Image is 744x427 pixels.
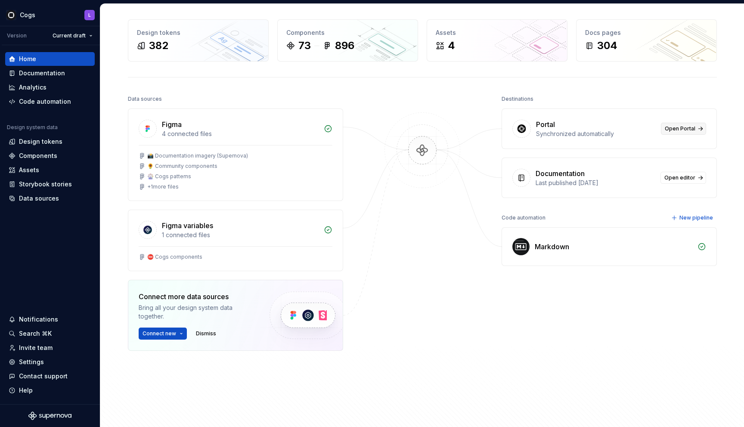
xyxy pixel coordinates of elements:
a: Assets4 [427,19,567,62]
a: Figma variables1 connected files⛔️ Cogs components [128,210,343,271]
div: Bring all your design system data together. [139,303,255,321]
div: Last published [DATE] [536,179,655,187]
a: Figma4 connected files📸 Documentation imagery (Supernova)🌻 Community components🎡 Cogs patterns+1m... [128,108,343,201]
button: Contact support [5,369,95,383]
div: L [88,12,91,19]
button: Dismiss [192,328,220,340]
div: Home [19,55,36,63]
span: Connect new [143,330,176,337]
div: Help [19,386,33,395]
span: Open editor [664,174,695,181]
div: Contact support [19,372,68,381]
a: Docs pages304 [576,19,717,62]
div: Documentation [536,168,585,179]
span: Dismiss [196,330,216,337]
div: Code automation [19,97,71,106]
a: Open Portal [661,123,706,135]
div: 896 [335,39,354,53]
div: Storybook stories [19,180,72,189]
button: Help [5,384,95,397]
a: Components [5,149,95,163]
div: Settings [19,358,44,366]
button: Notifications [5,313,95,326]
div: Code automation [502,212,546,224]
button: New pipeline [669,212,717,224]
div: 4 [448,39,455,53]
a: Storybook stories [5,177,95,191]
div: Documentation [19,69,65,77]
div: Data sources [128,93,162,105]
div: 1 connected files [162,231,319,239]
div: ⛔️ Cogs components [147,254,202,260]
a: Components73896 [277,19,418,62]
div: 🌻 Community components [147,163,217,170]
div: Version [7,32,27,39]
div: Figma [162,119,182,130]
div: Design tokens [19,137,62,146]
button: Connect new [139,328,187,340]
div: 📸 Documentation imagery (Supernova) [147,152,248,159]
button: Search ⌘K [5,327,95,340]
a: Invite team [5,341,95,355]
div: Figma variables [162,220,213,231]
span: New pipeline [679,214,713,221]
a: Analytics [5,80,95,94]
div: Components [19,152,57,160]
a: Documentation [5,66,95,80]
div: + 1 more files [147,183,179,190]
div: Docs pages [585,28,708,37]
div: Search ⌘K [19,329,52,338]
div: 4 connected files [162,130,319,138]
a: Code automation [5,95,95,108]
div: Connect more data sources [139,291,255,302]
a: Settings [5,355,95,369]
div: 382 [149,39,168,53]
a: Design tokens [5,135,95,149]
div: Synchronized automatically [536,130,656,138]
a: Design tokens382 [128,19,269,62]
span: Current draft [53,32,86,39]
div: Analytics [19,83,46,92]
div: Destinations [502,93,533,105]
div: Design tokens [137,28,260,37]
div: Data sources [19,194,59,203]
div: Design system data [7,124,58,131]
img: 293001da-8814-4710-858c-a22b548e5d5c.png [6,10,16,20]
div: Assets [19,166,39,174]
div: Notifications [19,315,58,324]
div: Markdown [535,241,569,252]
div: Assets [436,28,558,37]
div: Cogs [20,11,35,19]
a: Open editor [660,172,706,184]
a: Assets [5,163,95,177]
span: Open Portal [665,125,695,132]
div: 304 [597,39,617,53]
a: Home [5,52,95,66]
a: Data sources [5,192,95,205]
div: Components [286,28,409,37]
div: Invite team [19,343,53,352]
button: Current draft [49,30,96,42]
svg: Supernova Logo [28,412,71,420]
div: 🎡 Cogs patterns [147,173,191,180]
div: Portal [536,119,555,130]
button: CogsL [2,6,98,24]
div: 73 [298,39,311,53]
